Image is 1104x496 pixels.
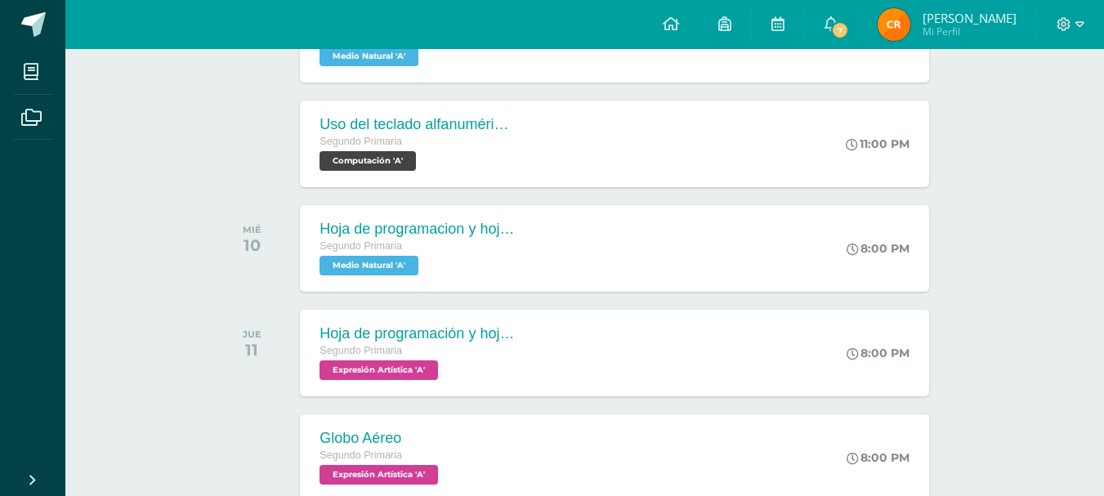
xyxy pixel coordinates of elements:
span: Medio Natural 'A' [320,256,418,275]
div: Globo Aéreo [320,430,442,447]
div: Uso del teclado alfanumérico y posicionamiento de manos [PERSON_NAME], Color de fuente [320,116,516,133]
div: JUE [243,328,261,340]
span: Expresión Artística 'A' [320,465,438,485]
span: 7 [831,21,849,39]
span: Computación 'A' [320,151,416,171]
span: Mi Perfil [923,25,1017,38]
div: 8:00 PM [847,346,910,360]
img: a84a24838d05feed904b6bb4a60b3c28.png [878,8,910,41]
span: Segundo Primaria [320,136,402,147]
div: 11:00 PM [846,136,910,151]
span: Segundo Primaria [320,240,402,252]
div: 11 [243,340,261,360]
div: Hoja de programación y hojas de trabajo [320,325,516,342]
span: [PERSON_NAME] [923,10,1017,26]
div: MIÉ [243,224,261,235]
span: Medio Natural 'A' [320,47,418,66]
div: 8:00 PM [847,450,910,465]
div: 8:00 PM [847,241,910,256]
span: Expresión Artística 'A' [320,360,438,380]
span: Segundo Primaria [320,345,402,356]
div: Hoja de programacion y hojas de trabajo [320,221,516,238]
span: Segundo Primaria [320,449,402,461]
div: 10 [243,235,261,255]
